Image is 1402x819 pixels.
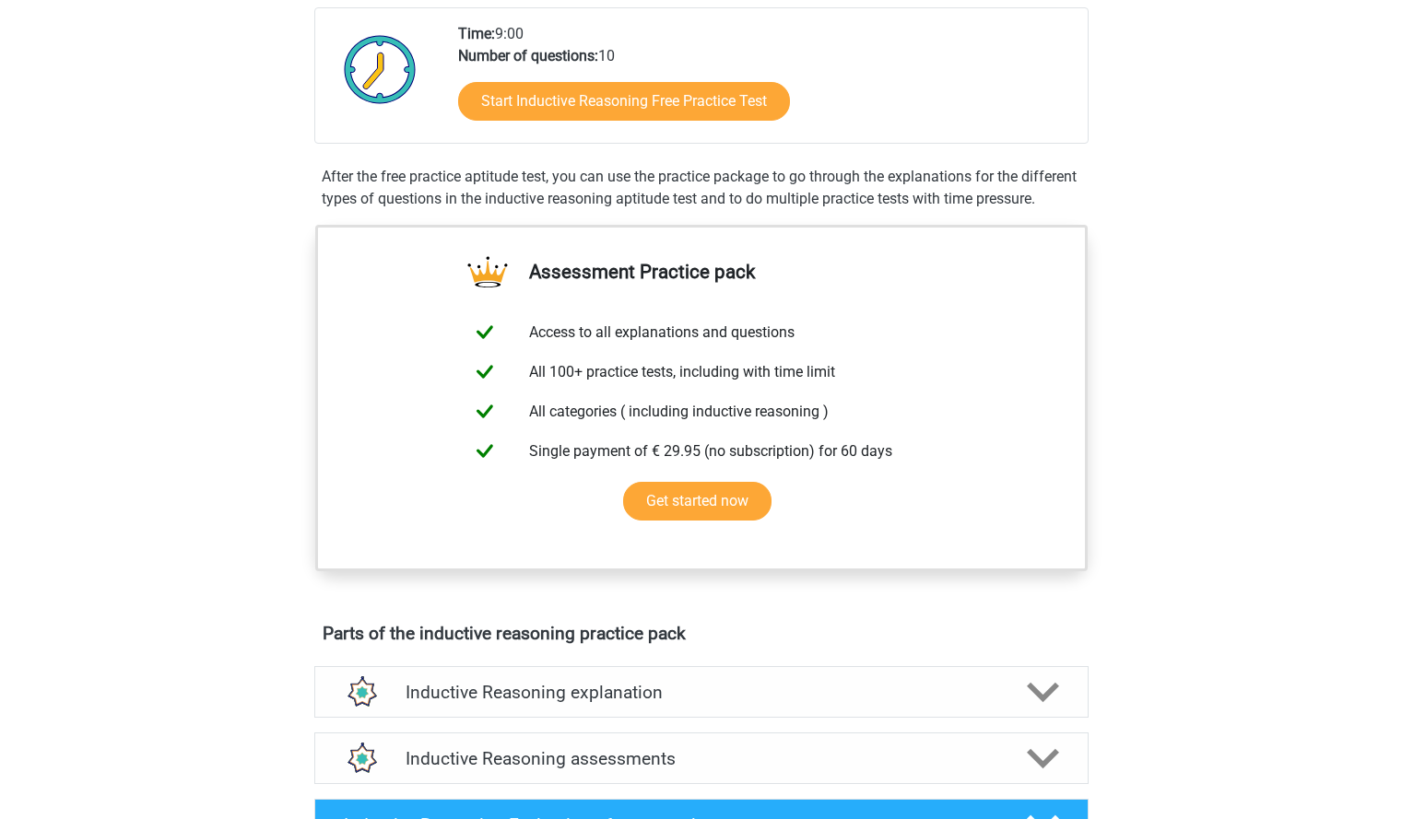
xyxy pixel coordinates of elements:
[458,47,598,64] b: Number of questions:
[337,669,384,716] img: inductive reasoning explanations
[323,623,1080,644] h4: Parts of the inductive reasoning practice pack
[314,166,1089,210] div: After the free practice aptitude test, you can use the practice package to go through the explana...
[406,748,997,769] h4: Inductive Reasoning assessments
[337,735,384,782] img: inductive reasoning assessments
[406,682,997,703] h4: Inductive Reasoning explanation
[458,25,495,42] b: Time:
[307,732,1096,784] a: assessments Inductive Reasoning assessments
[623,482,772,521] a: Get started now
[458,82,790,121] a: Start Inductive Reasoning Free Practice Test
[444,23,1087,143] div: 9:00 10
[307,666,1096,718] a: explanations Inductive Reasoning explanation
[334,23,427,115] img: Clock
